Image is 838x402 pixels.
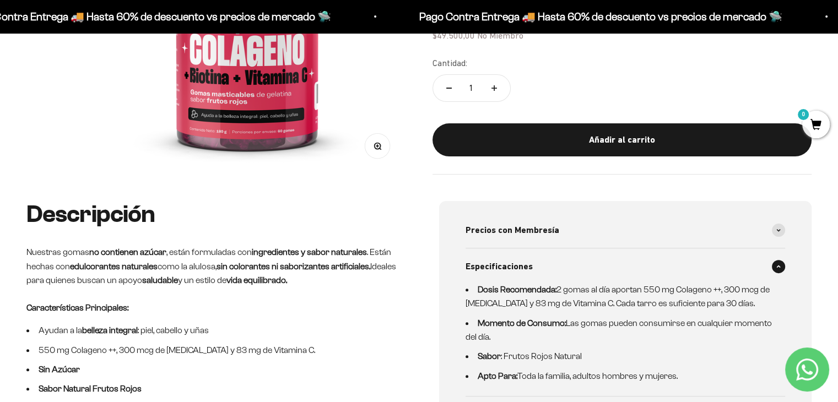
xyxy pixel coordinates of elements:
strong: ingredientes y sabor naturales [252,247,367,257]
li: : Frutos Rojos Natural [466,349,772,363]
li: Ayudan a la : piel, cabello y uñas [26,323,399,338]
div: Un video del producto [13,118,228,138]
button: Reducir cantidad [433,75,465,101]
strong: no contienen azúcar [89,247,166,257]
div: Añadir al carrito [455,133,790,147]
strong: Momento de Consumo: [478,318,566,328]
div: Reseñas de otros clientes [13,74,228,94]
span: Especificaciones [466,259,533,274]
strong: Apto Para: [478,371,517,381]
button: Aumentar cantidad [478,75,510,101]
span: $49.500,00 [432,30,475,40]
strong: Sabor [478,351,501,361]
strong: saludable [142,275,178,285]
strong: Sin Azúcar [39,365,80,374]
li: Toda la familia, adultos hombres y mujeres. [466,369,772,383]
summary: Especificaciones [466,248,786,285]
summary: Precios con Membresía [466,212,786,248]
div: Un mejor precio [13,140,228,160]
h2: Descripción [26,201,399,227]
button: Añadir al carrito [432,123,812,156]
strong: sin colorantes ni saborizantes artificiales. [217,262,370,271]
p: Nuestras gomas , están formuladas con . Están hechas con como la alulosa, Ideales para quienes bu... [26,245,399,287]
strong: Sabor Natural Frutos Rojos [39,384,142,393]
li: 550 mg Colageno ++, 300 mcg de [MEDICAL_DATA] y 83 mg de Vitamina C. [26,343,399,357]
button: Enviar [180,165,228,184]
span: No Miembro [477,30,523,40]
span: Enviar [181,165,227,184]
strong: edulcorantes naturales [70,262,158,271]
strong: belleza integral [82,325,138,335]
mark: 0 [797,108,810,121]
p: ¿Qué te haría sentir más seguro de comprar este producto? [13,18,228,43]
span: Precios con Membresía [466,223,559,237]
strong: vida equilibrado. [226,275,287,285]
strong: Dosis Recomendada: [478,285,556,294]
div: Más información sobre los ingredientes [13,52,228,72]
a: 0 [802,119,830,132]
p: Pago Contra Entrega 🚚 Hasta 60% de descuento vs precios de mercado 🛸 [386,8,749,25]
div: Una promoción especial [13,96,228,116]
li: Las gomas pueden consumirse en cualquier momento del día. [466,316,772,344]
strong: Características Principales: [26,303,128,312]
label: Cantidad: [432,56,467,70]
li: 2 gomas al día aportan 550 mg Colageno ++, 300 mcg de [MEDICAL_DATA] y 83 mg de Vitamina C. Cada ... [466,283,772,311]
